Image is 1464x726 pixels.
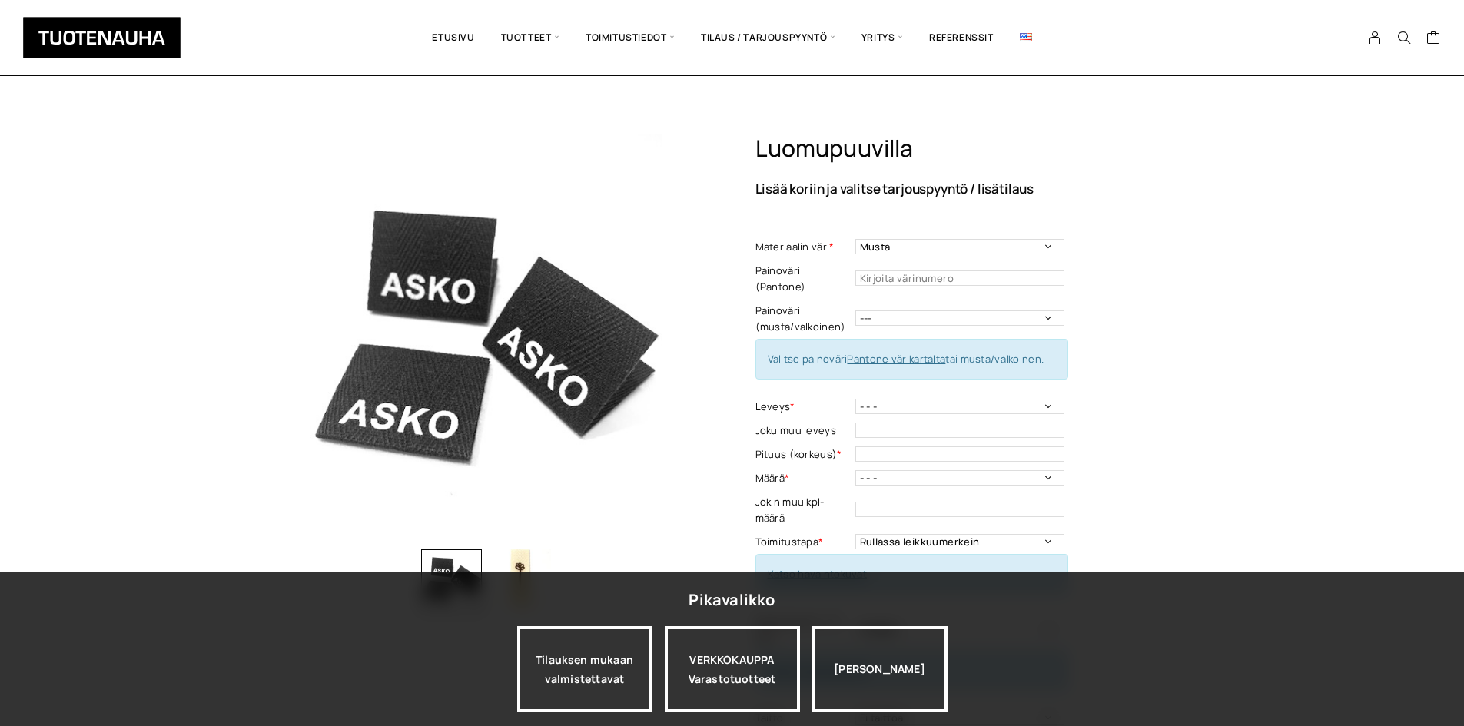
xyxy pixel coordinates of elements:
label: Painoväri (musta/valkoinen) [755,303,852,335]
a: My Account [1360,31,1390,45]
label: Joku muu leveys [755,423,852,439]
div: Pikavalikko [689,586,775,614]
label: Määrä [755,470,852,486]
label: Toimitustapa [755,534,852,550]
input: Kirjoita värinumero [855,270,1064,286]
a: Referenssit [916,12,1007,64]
a: Tilauksen mukaan valmistettavat [517,626,652,712]
a: Katso havaintokuvat [768,567,868,581]
span: Yritys [848,12,916,64]
label: Materiaalin väri [755,239,852,255]
span: Tuotteet [488,12,573,64]
div: VERKKOKAUPPA Varastotuotteet [665,626,800,712]
img: Luomupuuvilla 2 [490,549,551,611]
span: Valitse painoväri tai musta/valkoinen. [768,352,1044,366]
label: Leveys [755,399,852,415]
label: Pituus (korkeus) [755,446,852,462]
img: Tuotenauha Oy [23,17,181,58]
div: [PERSON_NAME] [812,626,948,712]
a: VERKKOKAUPPAVarastotuotteet [665,626,800,712]
span: Tilaus / Tarjouspyyntö [688,12,848,64]
a: Etusivu [419,12,487,64]
label: Painoväri (Pantone) [755,263,852,295]
label: Jokin muu kpl-määrä [755,494,852,526]
h1: Luomupuuvilla [755,134,1182,163]
img: English [1020,33,1032,41]
span: Toimitustiedot [573,12,688,64]
a: Cart [1426,30,1441,48]
p: Lisää koriin ja valitse tarjouspyyntö / lisätilaus [755,182,1182,195]
a: Pantone värikartalta [847,352,945,366]
img: Tuotenauha puuvillakanttinauha jämäkkä kalanruotokuvio [283,134,690,542]
button: Search [1389,31,1419,45]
